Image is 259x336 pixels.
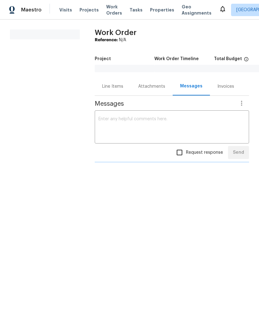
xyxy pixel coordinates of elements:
[129,8,143,12] span: Tasks
[95,29,137,36] span: Work Order
[214,57,242,61] h5: Total Budget
[95,57,111,61] h5: Project
[80,7,99,13] span: Projects
[102,83,123,90] div: Line Items
[186,149,223,156] span: Request response
[180,83,202,89] div: Messages
[138,83,165,90] div: Attachments
[59,7,72,13] span: Visits
[95,38,118,42] b: Reference:
[106,4,122,16] span: Work Orders
[217,83,234,90] div: Invoices
[244,57,249,65] span: The total cost of line items that have been proposed by Opendoor. This sum includes line items th...
[95,37,249,43] div: N/A
[95,101,234,107] span: Messages
[182,4,211,16] span: Geo Assignments
[21,7,42,13] span: Maestro
[150,7,174,13] span: Properties
[154,57,199,61] h5: Work Order Timeline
